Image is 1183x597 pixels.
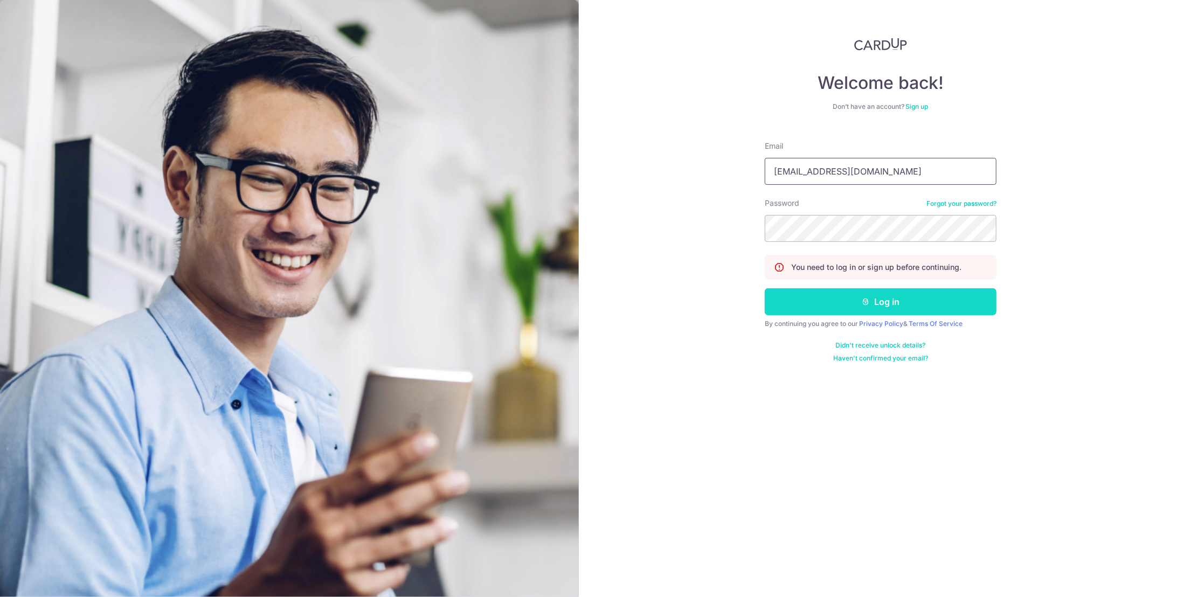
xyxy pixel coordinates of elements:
p: You need to log in or sign up before continuing. [791,262,961,273]
a: Forgot your password? [926,199,997,208]
div: Don’t have an account? [765,102,997,111]
label: Password [765,198,799,209]
a: Terms Of Service [909,320,963,328]
img: CardUp Logo [854,38,907,51]
a: Sign up [906,102,929,110]
a: Privacy Policy [859,320,903,328]
button: Log in [765,288,997,315]
input: Enter your Email [765,158,997,185]
div: By continuing you agree to our & [765,320,997,328]
a: Didn't receive unlock details? [836,341,926,350]
h4: Welcome back! [765,72,997,94]
label: Email [765,141,783,151]
a: Haven't confirmed your email? [833,354,928,363]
